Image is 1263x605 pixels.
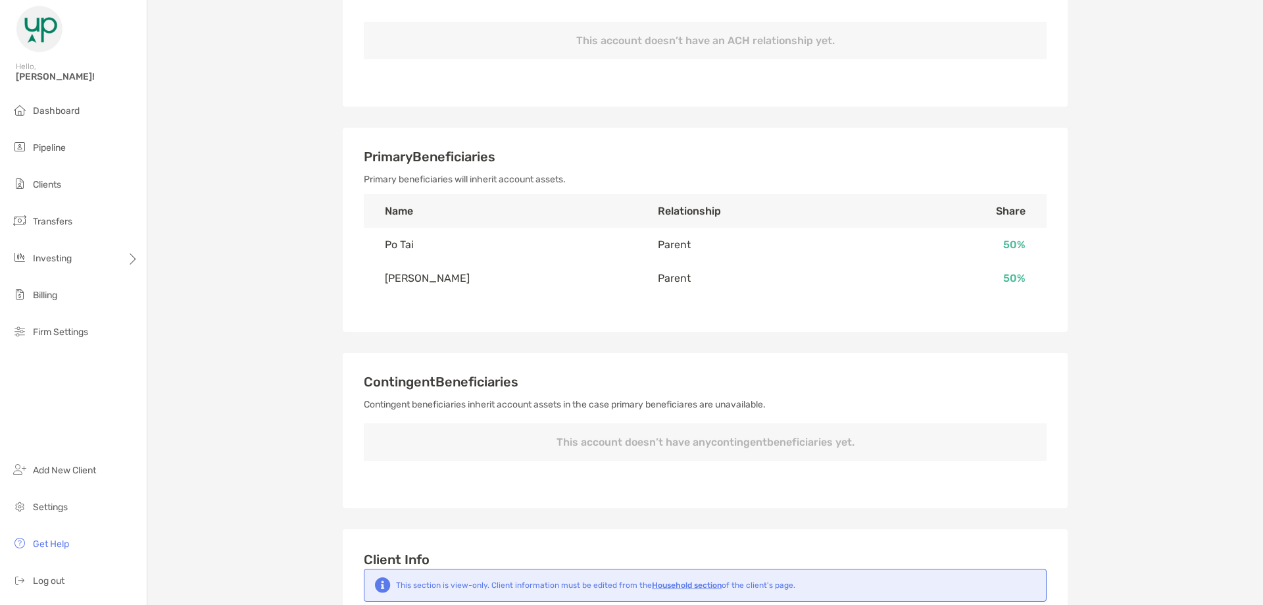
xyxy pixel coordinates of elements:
span: Billing [33,290,57,301]
p: Contingent beneficiaries inherit account assets in the case primary beneficiares are unavailable. [364,396,1047,413]
span: Get Help [33,539,69,550]
td: [PERSON_NAME] [364,261,637,295]
span: Transfers [33,216,72,227]
img: billing icon [12,286,28,302]
span: Firm Settings [33,327,88,338]
img: logout icon [12,572,28,588]
img: add_new_client icon [12,461,28,477]
th: Relationship [637,194,880,228]
span: Clients [33,179,61,190]
th: Share [881,194,1047,228]
img: get-help icon [12,535,28,551]
span: Add New Client [33,465,96,476]
td: Parent [637,228,880,261]
span: Settings [33,502,68,513]
span: Dashboard [33,105,80,117]
img: investing icon [12,250,28,265]
td: 50 % [881,261,1047,295]
img: Notification icon [375,577,391,593]
span: Primary Beneficiaries [364,149,495,165]
span: Pipeline [33,142,66,153]
img: transfers icon [12,213,28,228]
div: This section is view-only. Client information must be edited from the of the client's page. [396,581,795,590]
img: pipeline icon [12,139,28,155]
td: Po Tai [364,228,637,261]
h5: Client Info [364,550,1047,569]
img: firm-settings icon [12,323,28,339]
img: settings icon [12,498,28,514]
span: [PERSON_NAME]! [16,71,139,82]
p: This account doesn’t have any contingent beneficiaries yet. [364,423,1047,461]
img: dashboard icon [12,102,28,118]
td: 50 % [881,228,1047,261]
span: Log out [33,575,64,587]
td: Parent [637,261,880,295]
p: Primary beneficiaries will inherit account assets. [364,171,1047,188]
th: Name [364,194,637,228]
b: Household section [652,581,722,590]
span: Investing [33,253,72,264]
img: clients icon [12,176,28,192]
span: Contingent Beneficiaries [364,374,518,390]
img: Zoe Logo [16,5,63,53]
p: This account doesn’t have an ACH relationship yet. [364,22,1047,59]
